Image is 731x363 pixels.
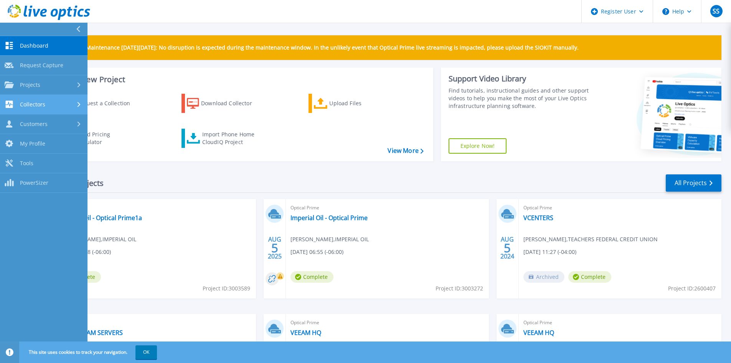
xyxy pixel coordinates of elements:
span: Projects [20,81,40,88]
span: [PERSON_NAME] , IMPERIAL OIL [290,235,369,244]
span: Optical Prime [290,318,484,327]
div: Cloud Pricing Calculator [75,131,137,146]
span: Collectors [20,101,45,108]
a: View More [388,147,423,154]
span: 5 [271,245,278,251]
div: Download Collector [201,96,262,111]
div: AUG 2024 [500,234,515,262]
span: Project ID: 3003589 [203,284,250,293]
a: Explore Now! [449,138,507,154]
span: Request Capture [20,62,63,69]
span: PowerSizer [20,179,48,186]
a: BOTH VEEAM SERVERS [58,329,123,336]
span: Optical Prime [523,318,717,327]
span: This site uses cookies to track your navigation. [21,345,157,359]
span: Optical Prime [58,204,251,212]
a: VEEAM HQ [290,329,321,336]
span: Optical Prime [58,318,251,327]
button: OK [135,345,157,359]
span: SS [713,8,719,14]
a: All Projects [666,174,721,192]
span: Complete [568,271,611,283]
span: Customers [20,121,48,128]
p: Scheduled Maintenance [DATE][DATE]: No disruption is expected during the maintenance window. In t... [57,45,579,51]
div: Import Phone Home CloudIQ Project [202,131,262,146]
div: Find tutorials, instructional guides and other support videos to help you make the most of your L... [449,87,592,110]
a: Imperial Oil - Optical Prime [290,214,368,222]
a: VEEAM HQ [523,329,554,336]
div: Support Video Library [449,74,592,84]
a: Upload Files [309,94,394,113]
span: My Profile [20,140,45,147]
a: Download Collector [182,94,267,113]
span: [DATE] 06:55 (-06:00) [290,248,343,256]
span: [DATE] 11:27 (-04:00) [523,248,576,256]
span: Optical Prime [290,204,484,212]
h3: Start a New Project [54,75,423,84]
span: [PERSON_NAME] , TEACHERS FEDERAL CREDIT UNION [523,235,658,244]
span: [PERSON_NAME] , IMPERIAL OIL [58,235,136,244]
span: Project ID: 3003272 [436,284,483,293]
span: Tools [20,160,33,167]
span: Dashboard [20,42,48,49]
a: Cloud Pricing Calculator [54,129,140,148]
span: Project ID: 2600407 [668,284,716,293]
span: Complete [290,271,333,283]
a: Request a Collection [54,94,140,113]
span: Archived [523,271,564,283]
a: Imperial Oil - Optical Prime1a [58,214,142,222]
div: Request a Collection [76,96,138,111]
span: Optical Prime [523,204,717,212]
div: Upload Files [329,96,391,111]
a: VCENTERS [523,214,553,222]
span: 5 [504,245,511,251]
div: AUG 2025 [267,234,282,262]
